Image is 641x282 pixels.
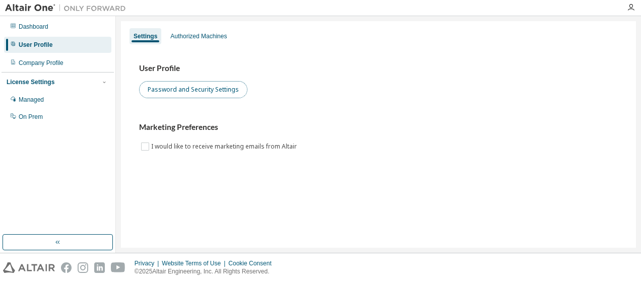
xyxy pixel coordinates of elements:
[134,32,157,40] div: Settings
[19,113,43,121] div: On Prem
[19,41,52,49] div: User Profile
[139,122,618,132] h3: Marketing Preferences
[3,262,55,273] img: altair_logo.svg
[170,32,227,40] div: Authorized Machines
[151,140,299,153] label: I would like to receive marketing emails from Altair
[78,262,88,273] img: instagram.svg
[139,63,618,74] h3: User Profile
[139,81,247,98] button: Password and Security Settings
[111,262,125,273] img: youtube.svg
[162,259,228,267] div: Website Terms of Use
[61,262,72,273] img: facebook.svg
[5,3,131,13] img: Altair One
[135,259,162,267] div: Privacy
[7,78,54,86] div: License Settings
[19,23,48,31] div: Dashboard
[19,96,44,104] div: Managed
[19,59,63,67] div: Company Profile
[94,262,105,273] img: linkedin.svg
[135,267,278,276] p: © 2025 Altair Engineering, Inc. All Rights Reserved.
[228,259,277,267] div: Cookie Consent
